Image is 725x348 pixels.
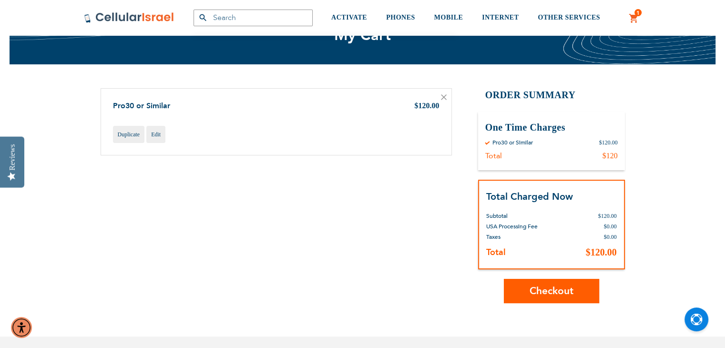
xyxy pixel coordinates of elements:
span: $120.00 [415,102,439,110]
span: Checkout [530,284,573,298]
input: Search [194,10,313,26]
span: PHONES [386,14,415,21]
span: Edit [151,131,161,138]
h3: One Time Charges [485,121,618,134]
span: $0.00 [604,234,617,240]
div: Reviews [8,144,17,170]
button: Checkout [504,279,599,303]
img: Cellular Israel Logo [84,12,174,23]
h2: Order Summary [478,88,625,102]
span: $120.00 [586,247,617,257]
div: Pro30 or Similar [492,139,533,146]
div: Total [485,151,502,161]
th: Subtotal [486,204,568,221]
span: $120.00 [598,213,617,219]
span: Duplicate [118,131,140,138]
span: USA Processing Fee [486,223,538,230]
a: Duplicate [113,126,145,143]
span: ACTIVATE [331,14,367,21]
strong: Total [486,246,506,258]
span: MOBILE [434,14,463,21]
span: OTHER SERVICES [538,14,600,21]
a: 1 [629,13,639,24]
span: INTERNET [482,14,519,21]
span: $0.00 [604,223,617,230]
div: $120 [602,151,618,161]
a: Edit [146,126,165,143]
strong: Total Charged Now [486,190,573,203]
div: Accessibility Menu [11,317,32,338]
div: $120.00 [599,139,618,146]
span: 1 [636,9,640,17]
th: Taxes [486,232,568,242]
a: Pro30 or Similar [113,101,170,111]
